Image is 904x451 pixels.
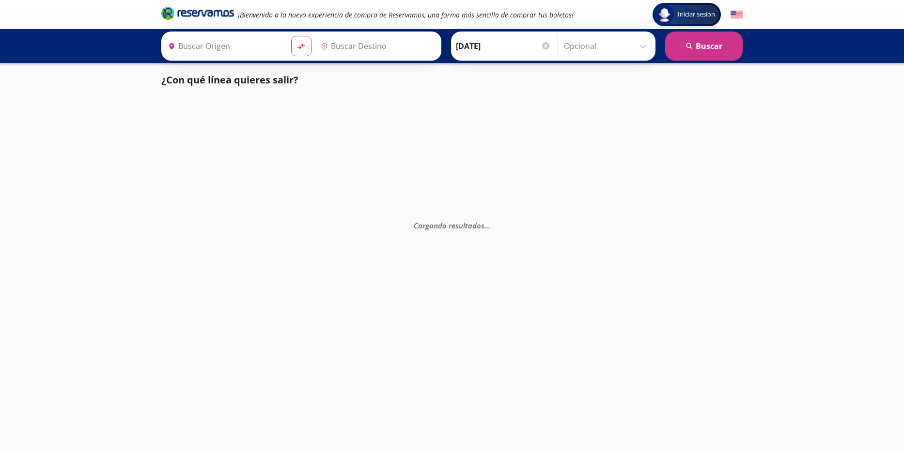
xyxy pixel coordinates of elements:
em: Cargando resultados [414,221,490,230]
span: Iniciar sesión [674,10,719,19]
p: ¿Con qué línea quieres salir? [161,73,298,87]
a: Brand Logo [161,6,234,23]
input: Buscar Destino [317,34,436,58]
i: Brand Logo [161,6,234,20]
input: Buscar Origen [164,34,283,58]
span: . [488,221,490,230]
input: Opcional [564,34,651,58]
span: . [484,221,486,230]
input: Elegir Fecha [456,34,551,58]
span: . [486,221,488,230]
button: English [731,9,743,21]
em: ¡Bienvenido a la nueva experiencia de compra de Reservamos, una forma más sencilla de comprar tus... [238,10,574,19]
button: Buscar [665,32,743,61]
